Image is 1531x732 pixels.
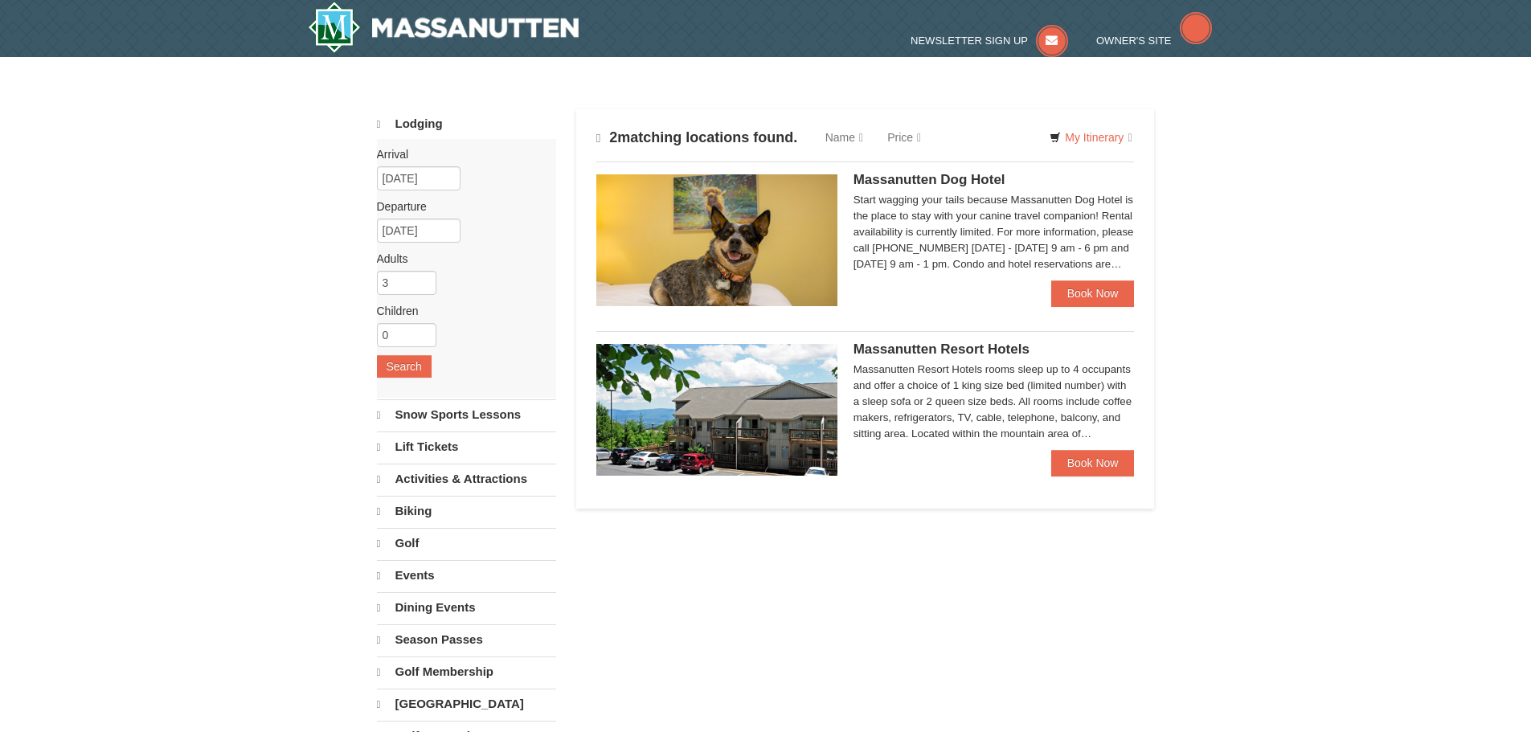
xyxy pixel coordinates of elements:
a: Golf Membership [377,656,556,687]
a: Golf [377,528,556,558]
label: Arrival [377,146,544,162]
span: Newsletter Sign Up [911,35,1028,47]
div: Massanutten Resort Hotels rooms sleep up to 4 occupants and offer a choice of 1 king size bed (li... [854,362,1135,442]
a: Lift Tickets [377,431,556,462]
img: 27428181-5-81c892a3.jpg [596,174,837,306]
a: [GEOGRAPHIC_DATA] [377,689,556,719]
a: Price [875,121,933,153]
a: Book Now [1051,450,1135,476]
div: Start wagging your tails because Massanutten Dog Hotel is the place to stay with your canine trav... [854,192,1135,272]
a: Snow Sports Lessons [377,399,556,430]
a: Events [377,560,556,591]
a: Name [813,121,875,153]
img: Massanutten Resort Logo [308,2,579,53]
a: Owner's Site [1096,35,1212,47]
img: 19219026-1-e3b4ac8e.jpg [596,344,837,476]
a: Book Now [1051,280,1135,306]
label: Children [377,303,544,319]
button: Search [377,355,432,378]
label: Adults [377,251,544,267]
span: Massanutten Dog Hotel [854,172,1005,187]
span: Owner's Site [1096,35,1172,47]
a: Dining Events [377,592,556,623]
label: Departure [377,198,544,215]
a: Activities & Attractions [377,464,556,494]
a: My Itinerary [1039,125,1142,149]
span: Massanutten Resort Hotels [854,341,1030,357]
a: Season Passes [377,624,556,655]
a: Newsletter Sign Up [911,35,1068,47]
a: Massanutten Resort [308,2,579,53]
a: Biking [377,496,556,526]
a: Lodging [377,109,556,139]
